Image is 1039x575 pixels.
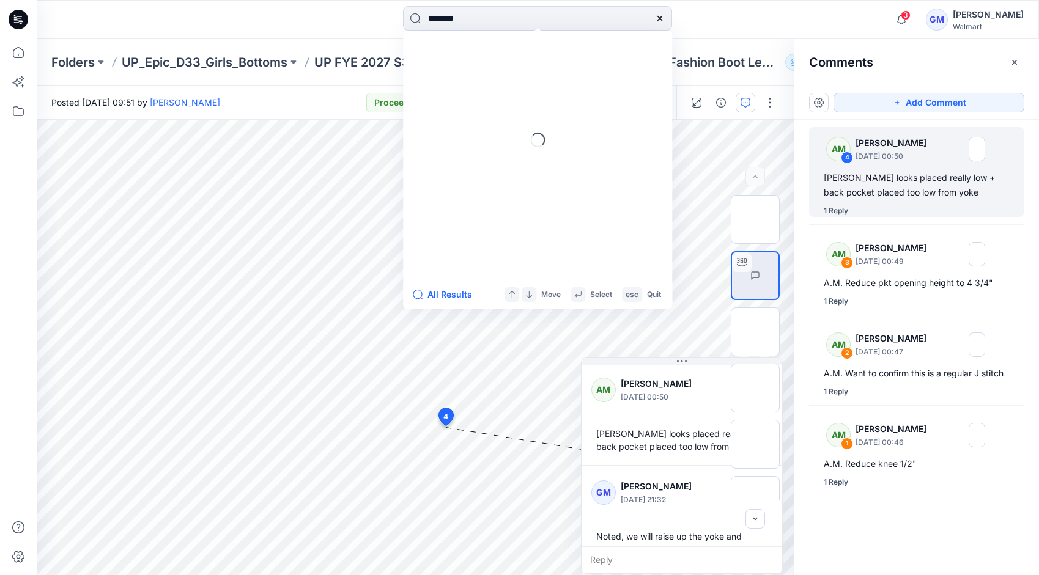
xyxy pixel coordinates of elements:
div: Walmart [953,22,1024,31]
a: Folders [51,54,95,71]
div: AM [826,332,851,357]
div: GM [926,9,948,31]
div: 1 [841,438,853,450]
div: 2 [841,347,853,359]
p: Quit [647,288,661,301]
div: A.M. Want to confirm this is a regular J stitch [824,366,1010,381]
span: Posted [DATE] 09:51 by [51,96,220,109]
div: GM [591,480,616,505]
a: [PERSON_NAME] [150,97,220,108]
div: Reply [582,546,782,573]
div: AM [826,242,851,266]
div: 4 [841,152,853,164]
p: [DATE] 00:47 [856,346,934,358]
div: [PERSON_NAME] looks placed really low + back pocket placed too low from yoke [824,170,1010,200]
div: AM [591,378,616,402]
button: All Results [413,287,480,302]
div: [PERSON_NAME] [953,7,1024,22]
p: Move [541,288,561,301]
span: 4 [443,411,448,422]
a: UP FYE 2027 S3 D33 Girls bottoms Epic [314,54,534,71]
div: Noted, we will raise up the yoke and pocket placement. [591,525,772,560]
div: AM [826,423,851,447]
div: 1 Reply [824,386,848,398]
a: UP_Epic_D33_Girls_Bottoms [122,54,287,71]
button: Add Comment [834,93,1024,112]
div: 3 [841,257,853,269]
p: [PERSON_NAME] [621,376,720,391]
p: [DATE] 21:32 [621,494,701,506]
p: [DATE] 00:46 [856,436,934,449]
div: 1 Reply [824,476,848,488]
p: [PERSON_NAME] [856,331,934,346]
p: [PERSON_NAME] [856,422,934,436]
p: [PERSON_NAME] [621,479,701,494]
div: [PERSON_NAME] looks placed really low + back pocket placed too low from yoke [591,422,772,458]
p: Select [590,288,612,301]
p: [DATE] 00:50 [621,391,720,403]
p: [DATE] 00:50 [856,150,934,163]
div: 1 Reply [824,205,848,217]
div: A.M. Reduce knee 1/2" [824,456,1010,471]
div: AM [826,137,851,161]
div: 1 Reply [824,295,848,307]
h2: Comments [809,55,873,70]
button: Details [711,93,731,112]
p: [PERSON_NAME] [856,241,934,255]
div: A.M. Reduce pkt opening height to 4 3/4" [824,276,1010,290]
button: 63 [785,54,826,71]
span: 3 [901,10,911,20]
p: esc [626,288,638,301]
p: [PERSON_NAME] [856,136,934,150]
p: [DATE] 00:49 [856,255,934,268]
